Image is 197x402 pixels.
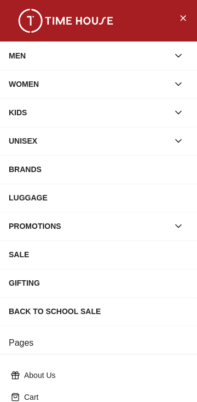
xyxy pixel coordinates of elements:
[9,46,169,66] div: MEN
[9,74,169,94] div: WOMEN
[9,103,169,122] div: KIDS
[24,370,182,381] p: About Us
[9,131,169,151] div: UNISEX
[9,216,169,236] div: PROMOTIONS
[9,245,188,264] div: SALE
[9,301,188,321] div: Back To School Sale
[9,159,188,179] div: BRANDS
[11,9,120,33] img: ...
[174,9,192,26] button: Close Menu
[9,273,188,293] div: GIFTING
[9,188,188,208] div: LUGGAGE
